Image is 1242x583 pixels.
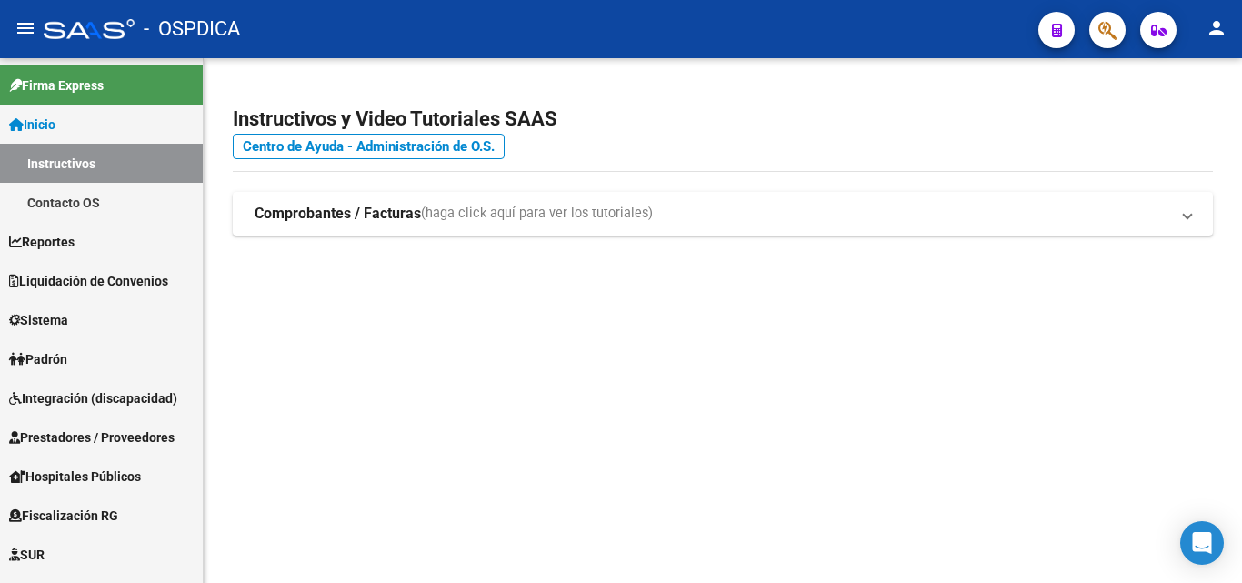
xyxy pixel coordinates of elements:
[9,271,168,291] span: Liquidación de Convenios
[9,506,118,526] span: Fiscalización RG
[9,75,104,95] span: Firma Express
[1206,17,1227,39] mat-icon: person
[233,102,1213,136] h2: Instructivos y Video Tutoriales SAAS
[233,134,505,159] a: Centro de Ayuda - Administración de O.S.
[1180,521,1224,565] div: Open Intercom Messenger
[255,204,421,224] strong: Comprobantes / Facturas
[9,310,68,330] span: Sistema
[144,9,240,49] span: - OSPDICA
[9,427,175,447] span: Prestadores / Proveedores
[233,192,1213,236] mat-expansion-panel-header: Comprobantes / Facturas(haga click aquí para ver los tutoriales)
[421,204,653,224] span: (haga click aquí para ver los tutoriales)
[15,17,36,39] mat-icon: menu
[9,545,45,565] span: SUR
[9,349,67,369] span: Padrón
[9,115,55,135] span: Inicio
[9,388,177,408] span: Integración (discapacidad)
[9,467,141,487] span: Hospitales Públicos
[9,232,75,252] span: Reportes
